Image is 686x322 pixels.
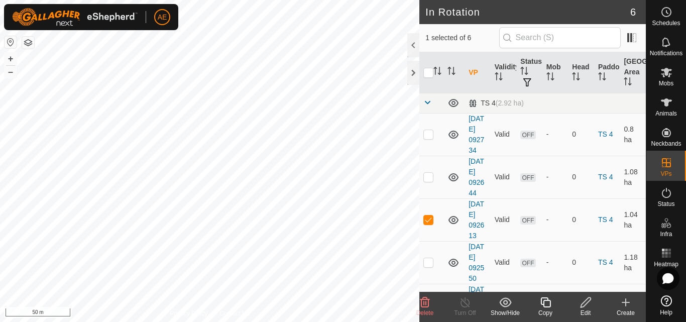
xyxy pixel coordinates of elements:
a: Privacy Policy [170,309,208,318]
h2: In Rotation [425,6,630,18]
a: TS 4 [598,258,613,266]
div: - [546,129,564,140]
th: [GEOGRAPHIC_DATA] Area [620,52,646,93]
td: Valid [491,198,517,241]
button: + [5,53,17,65]
span: OFF [520,173,535,182]
td: 1.18 ha [620,241,646,284]
a: [DATE] 092613 [469,200,484,240]
a: TS 4 [598,216,613,224]
div: Copy [525,308,565,317]
p-sorticon: Activate to sort [433,68,441,76]
p-sorticon: Activate to sort [520,68,528,76]
a: TS 4 [598,130,613,138]
td: 0 [568,241,594,284]
span: Status [657,201,674,207]
div: Edit [565,308,606,317]
span: Delete [416,309,434,316]
td: 1.08 ha [620,156,646,198]
a: Help [646,291,686,319]
td: 0 [568,156,594,198]
a: TS 4 [598,173,613,181]
td: Valid [491,156,517,198]
th: Validity [491,52,517,93]
span: AE [158,12,167,23]
span: Schedules [652,20,680,26]
input: Search (S) [499,27,621,48]
span: (2.92 ha) [496,99,524,107]
span: OFF [520,259,535,267]
td: 1.04 ha [620,198,646,241]
td: 0 [568,113,594,156]
a: [DATE] 092550 [469,243,484,282]
td: 0.8 ha [620,113,646,156]
th: Mob [542,52,568,93]
p-sorticon: Activate to sort [624,79,632,87]
p-sorticon: Activate to sort [546,74,554,82]
a: Contact Us [219,309,249,318]
td: Valid [491,241,517,284]
span: OFF [520,131,535,139]
span: Animals [655,111,677,117]
td: 0 [568,198,594,241]
th: Status [516,52,542,93]
th: VP [465,52,491,93]
th: Head [568,52,594,93]
button: Reset Map [5,36,17,48]
div: Turn Off [445,308,485,317]
a: [DATE] 092734 [469,115,484,154]
div: - [546,214,564,225]
td: Valid [491,113,517,156]
span: Notifications [650,50,682,56]
span: Neckbands [651,141,681,147]
div: TS 4 [469,99,524,108]
span: VPs [660,171,671,177]
span: Heatmap [654,261,678,267]
p-sorticon: Activate to sort [495,74,503,82]
th: Paddock [594,52,620,93]
p-sorticon: Activate to sort [447,68,455,76]
button: Map Layers [22,37,34,49]
span: 1 selected of 6 [425,33,499,43]
span: Mobs [659,80,673,86]
div: - [546,172,564,182]
div: Create [606,308,646,317]
img: Gallagher Logo [12,8,138,26]
span: OFF [520,216,535,225]
div: Show/Hide [485,308,525,317]
a: [DATE] 092644 [469,157,484,197]
button: – [5,66,17,78]
div: - [546,257,564,268]
span: Infra [660,231,672,237]
p-sorticon: Activate to sort [598,74,606,82]
span: Help [660,309,672,315]
p-sorticon: Activate to sort [572,74,580,82]
span: 6 [630,5,636,20]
